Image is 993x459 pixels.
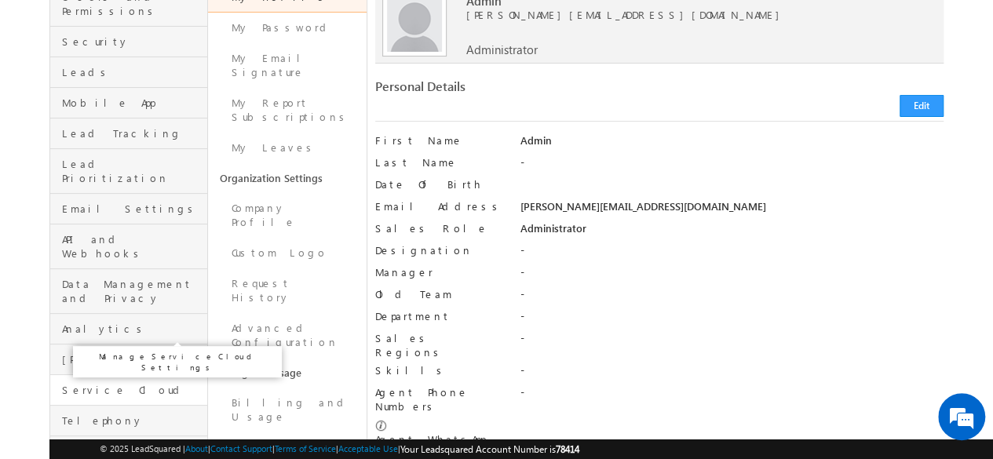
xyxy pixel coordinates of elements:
a: Terms of Service [275,443,336,454]
button: Edit [900,95,944,117]
span: [PERSON_NAME][EMAIL_ADDRESS][DOMAIN_NAME] [466,8,921,22]
span: Service Cloud [62,383,203,397]
label: Department [375,309,506,323]
div: - [520,265,944,287]
a: Leads [50,57,207,88]
a: My Email Signature [208,43,366,88]
div: Personal Details [375,79,652,101]
span: Security [62,35,203,49]
div: - [520,432,944,454]
a: Contact Support [210,443,272,454]
div: - [520,287,944,309]
a: Mobile App [50,88,207,118]
a: Lead Tracking [50,118,207,149]
div: - [520,363,944,385]
span: Administrator [466,42,538,56]
label: Agent Phone Numbers [375,385,506,413]
span: API and Webhooks [62,232,203,260]
a: Data Management and Privacy [50,269,207,314]
a: My Leaves [208,133,366,163]
a: Analytics [50,314,207,344]
a: My Password [208,13,366,43]
label: Old Team [375,287,506,301]
a: Request History [208,268,366,313]
span: Your Leadsquared Account Number is [400,443,579,455]
div: - [520,385,944,407]
label: Email Address [375,199,506,213]
p: Manage Service Cloud Settings [79,351,276,373]
a: Acceptable Use [338,443,398,454]
span: Lead Prioritization [62,157,203,185]
a: Telephony [50,406,207,436]
span: Telephony [62,413,203,428]
div: Admin [520,133,944,155]
a: Billing and Usage [208,388,366,432]
a: API and Webhooks [50,224,207,269]
label: Skills [375,363,506,377]
a: Lead Prioritization [50,149,207,194]
label: Sales Regions [375,331,506,359]
label: Sales Role [375,221,506,235]
span: © 2025 LeadSquared | | | | | [100,442,579,457]
a: Company Profile [208,193,366,238]
div: - [520,309,944,331]
a: [PERSON_NAME] [50,344,207,375]
a: Security [50,27,207,57]
span: 78414 [556,443,579,455]
span: [PERSON_NAME] [62,352,203,366]
span: Leads [62,65,203,79]
a: Organization Settings [208,163,366,193]
span: Data Management and Privacy [62,277,203,305]
label: First Name [375,133,506,148]
a: Custom Logo [208,238,366,268]
label: Date Of Birth [375,177,506,191]
label: Manager [375,265,506,279]
a: Service Cloud [50,375,207,406]
span: Mobile App [62,96,203,110]
label: Last Name [375,155,506,169]
div: Administrator [520,221,944,243]
a: Billing and Usage [208,358,366,388]
div: - [520,331,944,353]
div: [PERSON_NAME][EMAIL_ADDRESS][DOMAIN_NAME] [520,199,944,221]
span: Analytics [62,322,203,336]
div: - [520,155,944,177]
span: Email Settings [62,202,203,216]
a: Advanced Configuration [208,313,366,358]
a: My Report Subscriptions [208,88,366,133]
a: Email Settings [50,194,207,224]
div: - [520,243,944,265]
label: Designation [375,243,506,257]
span: Lead Tracking [62,126,203,140]
a: About [185,443,208,454]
